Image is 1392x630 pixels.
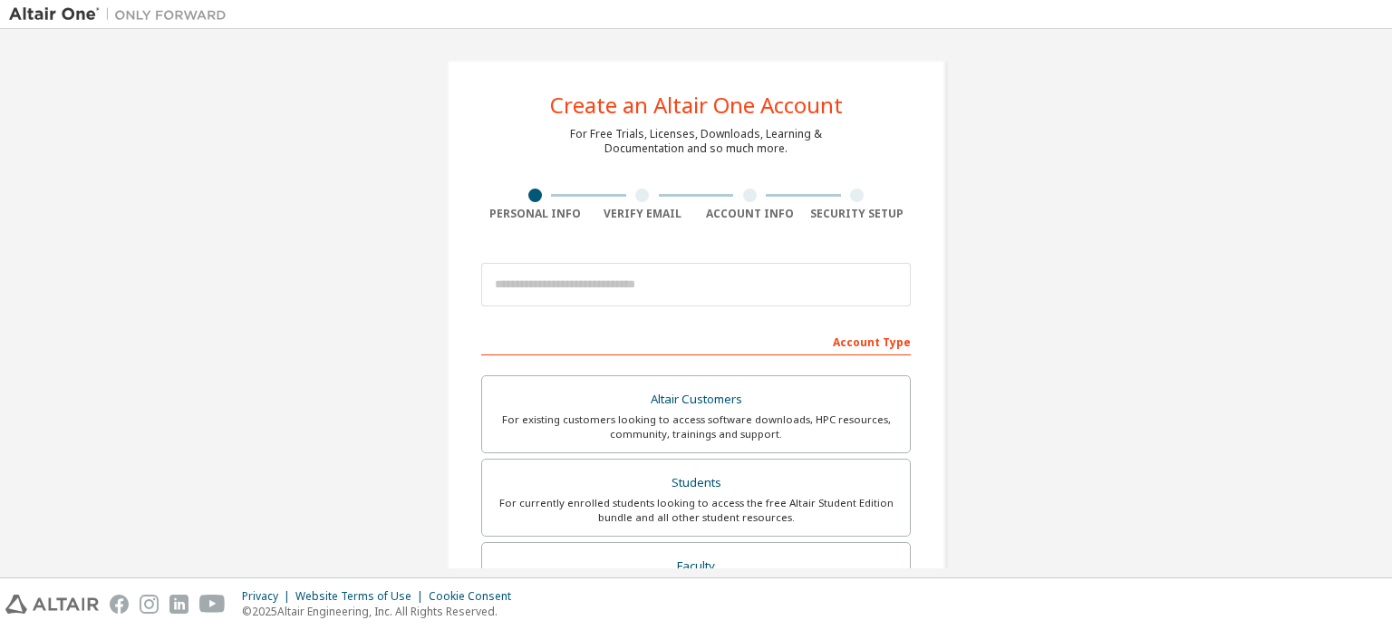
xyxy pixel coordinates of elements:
div: Account Info [696,207,804,221]
img: youtube.svg [199,595,226,614]
div: Students [493,470,899,496]
img: linkedin.svg [169,595,188,614]
img: instagram.svg [140,595,159,614]
div: Security Setup [804,207,912,221]
div: Website Terms of Use [295,589,429,604]
p: © 2025 Altair Engineering, Inc. All Rights Reserved. [242,604,522,619]
img: facebook.svg [110,595,129,614]
div: Faculty [493,554,899,579]
img: altair_logo.svg [5,595,99,614]
div: Cookie Consent [429,589,522,604]
div: Altair Customers [493,387,899,412]
img: Altair One [9,5,236,24]
div: Personal Info [481,207,589,221]
div: Privacy [242,589,295,604]
div: For existing customers looking to access software downloads, HPC resources, community, trainings ... [493,412,899,441]
div: For Free Trials, Licenses, Downloads, Learning & Documentation and so much more. [570,127,822,156]
div: Create an Altair One Account [550,94,843,116]
div: Account Type [481,326,911,355]
div: For currently enrolled students looking to access the free Altair Student Edition bundle and all ... [493,496,899,525]
div: Verify Email [589,207,697,221]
